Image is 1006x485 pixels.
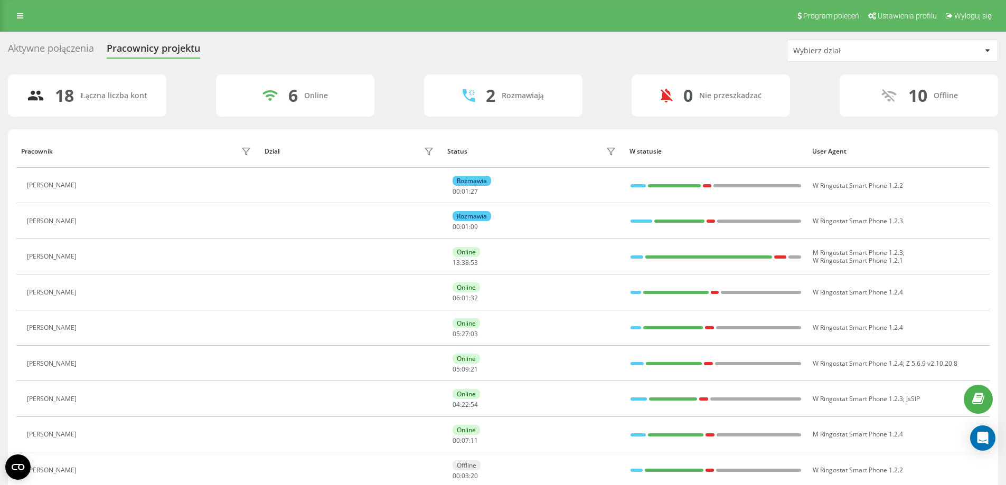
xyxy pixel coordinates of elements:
div: : : [453,401,478,408]
span: 53 [471,258,478,267]
span: M Ringostat Smart Phone 1.2.4 [813,430,903,439]
div: Nie przeszkadzać [699,91,761,100]
span: 04 [453,400,460,409]
div: [PERSON_NAME] [27,289,79,296]
span: 09 [462,365,469,374]
span: 20 [471,471,478,480]
span: 54 [471,400,478,409]
div: [PERSON_NAME] [27,360,79,367]
div: [PERSON_NAME] [27,253,79,260]
div: Aktywne połączenia [8,43,94,59]
div: Dział [265,148,279,155]
span: JsSIP [906,394,920,403]
span: 27 [471,187,478,196]
div: Online [453,425,480,435]
span: 09 [471,222,478,231]
span: 00 [453,471,460,480]
span: 27 [462,329,469,338]
div: : : [453,188,478,195]
div: Rozmawia [453,176,491,186]
span: W Ringostat Smart Phone 1.2.1 [813,256,903,265]
span: W Ringostat Smart Phone 1.2.2 [813,465,903,474]
div: : : [453,294,478,302]
div: Pracownik [21,148,53,155]
div: 6 [288,85,298,106]
div: Wybierz dział [793,46,919,55]
div: 0 [683,85,693,106]
div: Pracownicy projektu [107,43,200,59]
div: [PERSON_NAME] [27,324,79,331]
span: 01 [462,222,469,231]
span: W Ringostat Smart Phone 1.2.3 [813,216,903,225]
div: Offline [453,460,481,470]
span: 00 [453,222,460,231]
span: 03 [462,471,469,480]
span: 38 [462,258,469,267]
div: : : [453,223,478,231]
span: 03 [471,329,478,338]
div: 10 [908,85,927,106]
div: [PERSON_NAME] [27,467,79,474]
div: Open Intercom Messenger [970,425,995,451]
span: Wyloguj się [954,12,992,20]
span: Program poleceń [803,12,859,20]
div: User Agent [812,148,985,155]
span: 01 [462,187,469,196]
span: Z 5.6.9 v2.10.20.8 [906,359,957,368]
div: Rozmawia [453,211,491,221]
span: 13 [453,258,460,267]
div: 2 [486,85,495,106]
div: Łączna liczba kont [80,91,147,100]
span: 07 [462,436,469,445]
span: 32 [471,293,478,302]
div: Online [453,282,480,292]
div: Online [453,354,480,364]
span: 01 [462,293,469,302]
span: 11 [471,436,478,445]
div: [PERSON_NAME] [27,395,79,403]
span: Ustawienia profilu [878,12,937,20]
div: Offline [934,91,958,100]
div: [PERSON_NAME] [27,217,79,225]
div: Online [453,389,480,399]
div: [PERSON_NAME] [27,182,79,189]
span: 22 [462,400,469,409]
button: Open CMP widget [5,454,31,480]
span: W Ringostat Smart Phone 1.2.4 [813,288,903,297]
div: Online [453,318,480,328]
span: W Ringostat Smart Phone 1.2.4 [813,323,903,332]
div: : : [453,259,478,267]
div: : : [453,366,478,373]
span: 05 [453,329,460,338]
div: : : [453,330,478,338]
div: 18 [55,85,74,106]
span: 00 [453,187,460,196]
span: 05 [453,365,460,374]
div: Online [304,91,328,100]
span: W Ringostat Smart Phone 1.2.2 [813,181,903,190]
div: Online [453,247,480,257]
span: 21 [471,365,478,374]
span: W Ringostat Smart Phone 1.2.3 [813,394,903,403]
div: W statusie [629,148,802,155]
span: W Ringostat Smart Phone 1.2.4 [813,359,903,368]
div: Status [447,148,467,155]
span: 06 [453,293,460,302]
div: : : [453,472,478,480]
span: 00 [453,436,460,445]
div: [PERSON_NAME] [27,431,79,438]
div: Rozmawiają [502,91,544,100]
div: : : [453,437,478,444]
span: M Ringostat Smart Phone 1.2.3 [813,248,903,257]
